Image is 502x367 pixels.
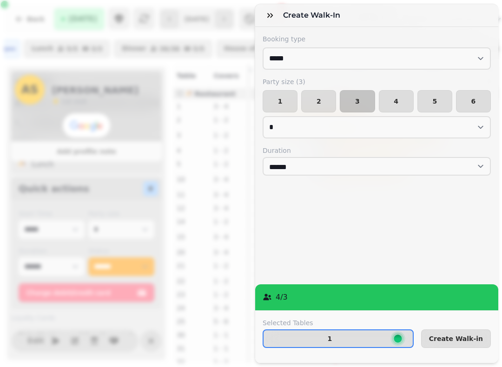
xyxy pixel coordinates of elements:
span: 2 [309,98,328,105]
label: Party size ( 3 ) [263,77,491,86]
h3: Create Walk-in [283,10,344,21]
label: Selected Tables [263,318,414,328]
button: 3 [340,90,375,112]
button: 2 [301,90,336,112]
span: 5 [425,98,444,105]
span: 3 [348,98,367,105]
button: 1 [263,329,414,348]
button: Create Walk-in [421,329,491,348]
span: 4 [387,98,406,105]
p: 1 [327,335,332,342]
span: 6 [464,98,483,105]
label: Duration [263,146,491,155]
button: 5 [417,90,452,112]
span: 1 [271,98,290,105]
span: Create Walk-in [429,335,483,342]
label: Booking type [263,34,491,44]
p: 4 / 3 [276,292,288,303]
button: 4 [379,90,414,112]
button: 1 [263,90,297,112]
button: 6 [456,90,491,112]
